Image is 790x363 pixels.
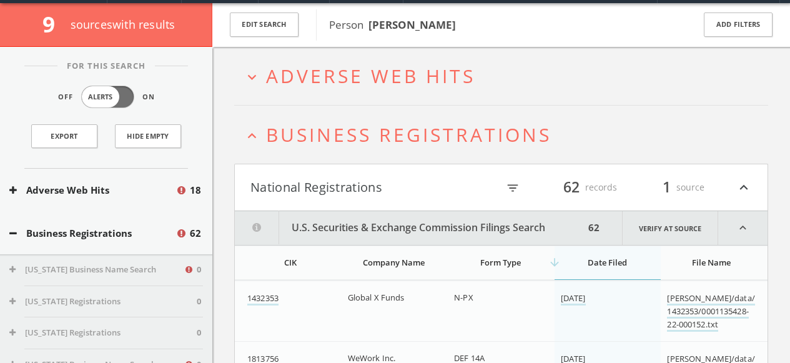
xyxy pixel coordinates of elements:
[630,177,704,198] div: source
[247,292,279,306] a: 1432353
[190,183,201,197] span: 18
[736,177,752,198] i: expand_less
[667,292,754,332] a: [PERSON_NAME]/data/1432353/0001135428-22-000152.txt
[585,211,603,245] div: 62
[250,177,498,198] button: National Registrations
[454,292,473,303] span: N-PX
[622,211,718,245] a: Verify at source
[542,177,617,198] div: records
[368,17,456,32] b: [PERSON_NAME]
[244,127,260,144] i: expand_less
[266,122,551,147] span: Business Registrations
[348,257,441,268] div: Company Name
[657,176,676,198] span: 1
[197,296,201,308] span: 0
[561,257,654,268] div: Date Filed
[42,9,66,39] span: 9
[704,12,773,37] button: Add Filters
[506,181,520,195] i: filter_list
[247,257,334,268] div: CIK
[244,66,768,86] button: expand_moreAdverse Web Hits
[561,292,586,306] a: [DATE]
[57,60,155,72] span: For This Search
[9,296,197,308] button: [US_STATE] Registrations
[230,12,299,37] button: Edit Search
[9,226,175,241] button: Business Registrations
[197,264,201,276] span: 0
[667,257,755,268] div: File Name
[190,226,201,241] span: 62
[142,92,155,102] span: On
[329,17,456,32] span: Person
[235,211,585,245] button: U.S. Securities & Exchange Commission Filings Search
[115,124,181,148] button: Hide Empty
[71,17,175,32] span: source s with results
[348,292,405,303] span: Global X Funds
[31,124,97,148] a: Export
[197,327,201,339] span: 0
[9,183,175,197] button: Adverse Web Hits
[558,176,585,198] span: 62
[244,69,260,86] i: expand_more
[266,63,475,89] span: Adverse Web Hits
[718,211,768,245] i: expand_less
[548,256,561,269] i: arrow_downward
[9,264,184,276] button: [US_STATE] Business Name Search
[58,92,73,102] span: Off
[454,257,547,268] div: Form Type
[9,327,197,339] button: [US_STATE] Registrations
[244,124,768,145] button: expand_lessBusiness Registrations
